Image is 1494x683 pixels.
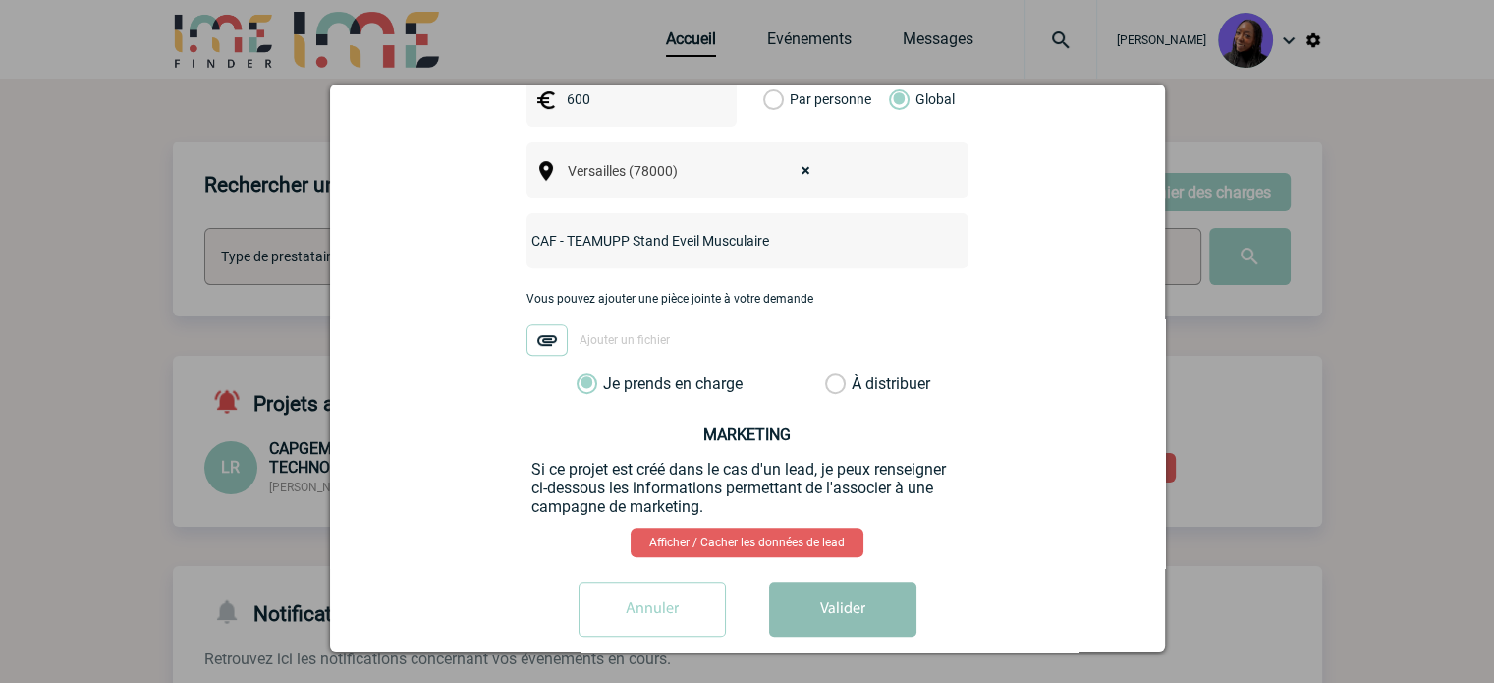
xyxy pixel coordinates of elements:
input: Budget HT [562,86,697,112]
span: × [802,157,810,185]
label: Par personne [763,72,785,127]
input: Annuler [579,582,726,637]
a: Afficher / Cacher les données de lead [631,528,863,557]
p: Vous pouvez ajouter une pièce jointe à votre demande [526,292,968,306]
label: Global [889,72,902,127]
span: Versailles (78000) [560,157,830,185]
span: Ajouter un fichier [580,334,670,348]
button: Valider [769,582,916,637]
p: Si ce projet est créé dans le cas d'un lead, je peux renseigner ci-dessous les informations perme... [531,460,964,516]
label: À distribuer [825,374,846,394]
h3: MARKETING [531,426,964,444]
label: Je prends en charge [577,374,610,394]
input: Nom de l'événement [526,228,916,254]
